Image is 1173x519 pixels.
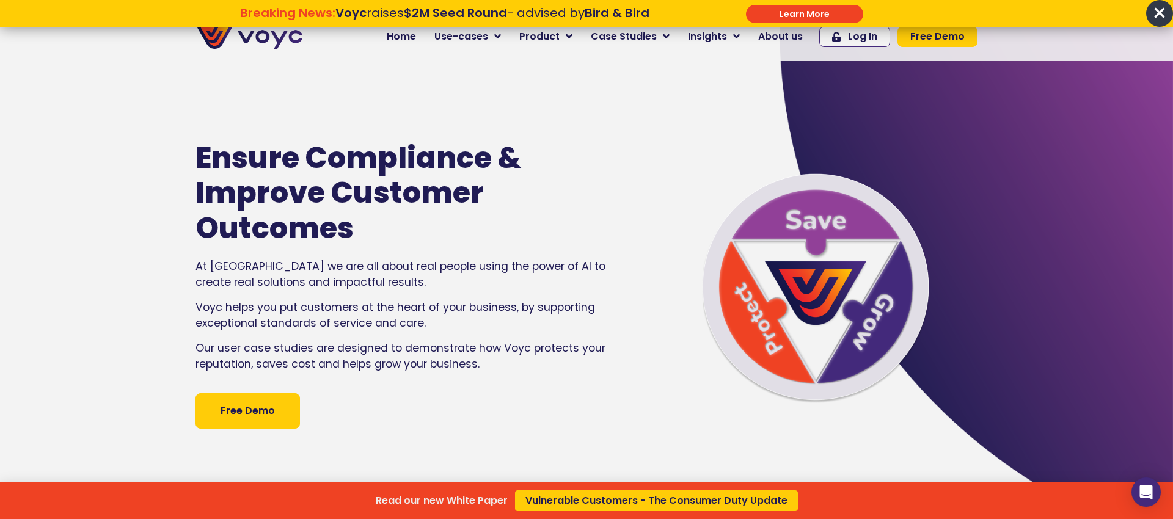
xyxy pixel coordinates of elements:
div: Open Intercom Messenger [1131,477,1161,507]
strong: $2M Seed Round [404,4,507,21]
div: Breaking News: Voyc raises $2M Seed Round - advised by Bird & Bird [178,5,712,35]
span: Job title [162,99,203,113]
strong: Breaking News: [240,4,335,21]
span: raises - advised by [335,4,649,21]
span: Phone [162,49,192,63]
a: Privacy Policy [252,254,309,266]
strong: Voyc [335,4,367,21]
strong: Bird & Bird [585,4,649,21]
span: Vulnerable Customers - The Consumer Duty Update [525,496,787,506]
div: Submit [746,5,863,23]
